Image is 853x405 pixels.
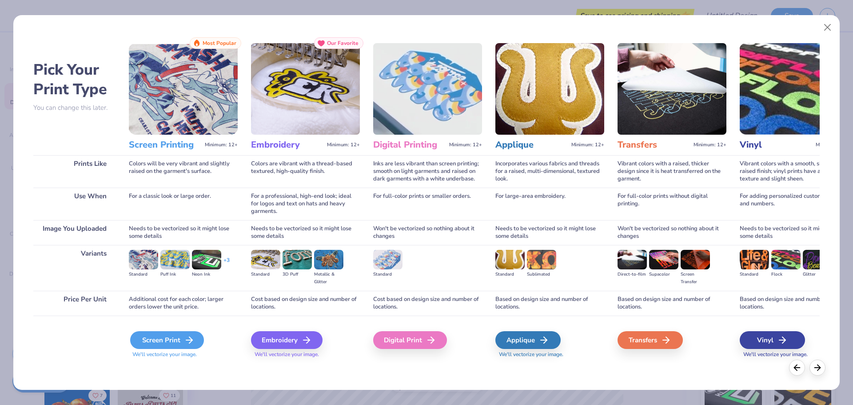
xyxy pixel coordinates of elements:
[740,351,849,358] span: We'll vectorize your image.
[203,40,236,46] span: Most Popular
[251,291,360,316] div: Cost based on design size and number of locations.
[129,139,201,151] h3: Screen Printing
[740,139,812,151] h3: Vinyl
[129,220,238,245] div: Needs to be vectorized so it might lose some details
[495,271,525,278] div: Standard
[681,250,710,269] img: Screen Transfer
[618,271,647,278] div: Direct-to-film
[740,291,849,316] div: Based on design size and number of locations.
[129,291,238,316] div: Additional cost for each color; larger orders lower the unit price.
[373,291,482,316] div: Cost based on design size and number of locations.
[251,351,360,358] span: We'll vectorize your image.
[495,250,525,269] img: Standard
[251,155,360,188] div: Colors are vibrant with a thread-based textured, high-quality finish.
[373,331,447,349] div: Digital Print
[129,155,238,188] div: Colors will be very vibrant and slightly raised on the garment's surface.
[33,220,116,245] div: Image You Uploaded
[803,250,832,269] img: Glitter
[251,331,323,349] div: Embroidery
[618,250,647,269] img: Direct-to-film
[740,188,849,220] div: For adding personalized custom names and numbers.
[129,271,158,278] div: Standard
[283,250,312,269] img: 3D Puff
[373,139,446,151] h3: Digital Printing
[283,271,312,278] div: 3D Puff
[495,139,568,151] h3: Applique
[160,250,190,269] img: Puff Ink
[251,188,360,220] div: For a professional, high-end look; ideal for logos and text on hats and heavy garments.
[618,155,726,188] div: Vibrant colors with a raised, thicker design since it is heat transferred on the garment.
[33,104,116,112] p: You can change this later.
[373,155,482,188] div: Inks are less vibrant than screen printing; smooth on light garments and raised on dark garments ...
[527,271,556,278] div: Sublimated
[314,271,343,286] div: Metallic & Glitter
[740,250,769,269] img: Standard
[251,250,280,269] img: Standard
[771,271,801,278] div: Flock
[33,60,116,99] h2: Pick Your Print Type
[373,220,482,245] div: Won't be vectorized so nothing about it changes
[740,331,805,349] div: Vinyl
[373,271,403,278] div: Standard
[740,155,849,188] div: Vibrant colors with a smooth, slightly raised finish; vinyl prints have a consistent texture and ...
[33,245,116,291] div: Variants
[495,331,561,349] div: Applique
[192,250,221,269] img: Neon Ink
[819,19,836,36] button: Close
[740,43,849,135] img: Vinyl
[618,43,726,135] img: Transfers
[618,220,726,245] div: Won't be vectorized so nothing about it changes
[223,257,230,272] div: + 3
[33,291,116,316] div: Price Per Unit
[771,250,801,269] img: Flock
[571,142,604,148] span: Minimum: 12+
[373,188,482,220] div: For full-color prints or smaller orders.
[618,139,690,151] h3: Transfers
[694,142,726,148] span: Minimum: 12+
[373,43,482,135] img: Digital Printing
[495,188,604,220] div: For large-area embroidery.
[649,250,678,269] img: Supacolor
[495,220,604,245] div: Needs to be vectorized so it might lose some details
[527,250,556,269] img: Sublimated
[251,43,360,135] img: Embroidery
[205,142,238,148] span: Minimum: 12+
[740,271,769,278] div: Standard
[618,188,726,220] div: For full-color prints without digital printing.
[130,331,204,349] div: Screen Print
[373,250,403,269] img: Standard
[129,43,238,135] img: Screen Printing
[160,271,190,278] div: Puff Ink
[129,188,238,220] div: For a classic look or large order.
[33,188,116,220] div: Use When
[449,142,482,148] span: Minimum: 12+
[816,142,849,148] span: Minimum: 12+
[251,220,360,245] div: Needs to be vectorized so it might lose some details
[314,250,343,269] img: Metallic & Glitter
[740,220,849,245] div: Needs to be vectorized so it might lose some details
[251,139,323,151] h3: Embroidery
[327,142,360,148] span: Minimum: 12+
[681,271,710,286] div: Screen Transfer
[495,43,604,135] img: Applique
[129,250,158,269] img: Standard
[618,331,683,349] div: Transfers
[495,351,604,358] span: We'll vectorize your image.
[649,271,678,278] div: Supacolor
[251,271,280,278] div: Standard
[495,155,604,188] div: Incorporates various fabrics and threads for a raised, multi-dimensional, textured look.
[618,291,726,316] div: Based on design size and number of locations.
[803,271,832,278] div: Glitter
[192,271,221,278] div: Neon Ink
[129,351,238,358] span: We'll vectorize your image.
[495,291,604,316] div: Based on design size and number of locations.
[327,40,359,46] span: Our Favorite
[33,155,116,188] div: Prints Like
